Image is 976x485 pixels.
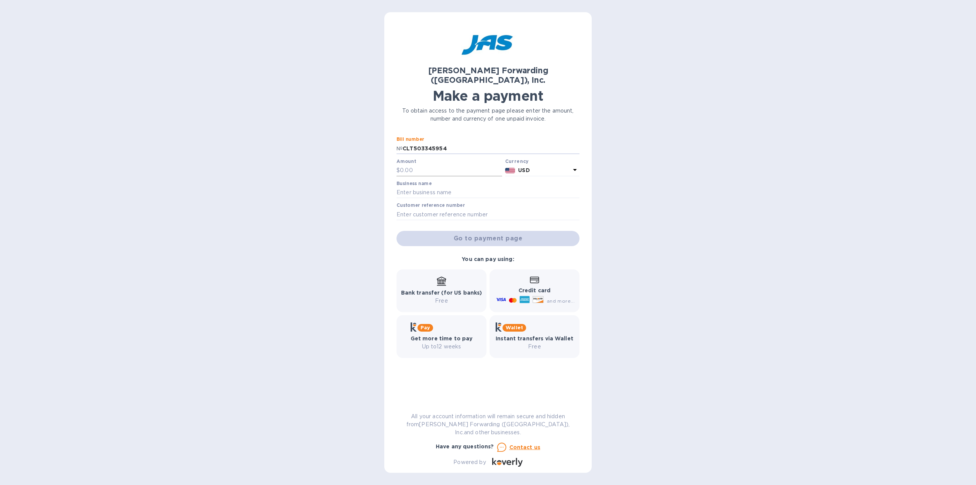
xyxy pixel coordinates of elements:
b: You can pay using: [462,256,514,262]
input: 0.00 [400,165,502,176]
b: Credit card [518,287,551,293]
p: To obtain access to the payment page please enter the amount, number and currency of one unpaid i... [396,107,579,123]
p: Free [401,297,482,305]
b: Have any questions? [436,443,494,450]
b: Get more time to pay [411,335,473,342]
b: Bank transfer (for US banks) [401,290,482,296]
p: $ [396,166,400,174]
p: Powered by [453,458,486,466]
b: USD [518,167,530,173]
span: and more... [547,298,575,304]
label: Business name [396,181,432,186]
u: Contact us [509,444,541,450]
img: USD [505,168,515,173]
label: Bill number [396,137,424,142]
p: All your account information will remain secure and hidden from [PERSON_NAME] Forwarding ([GEOGRA... [396,412,579,437]
b: [PERSON_NAME] Forwarding ([GEOGRAPHIC_DATA]), Inc. [428,66,548,85]
h1: Make a payment [396,88,579,104]
input: Enter business name [396,187,579,198]
label: Amount [396,159,416,164]
b: Wallet [506,325,523,330]
p: Up to 12 weeks [411,343,473,351]
p: № [396,145,403,153]
label: Customer reference number [396,203,465,208]
p: Free [496,343,573,351]
input: Enter customer reference number [396,209,579,220]
b: Instant transfers via Wallet [496,335,573,342]
input: Enter bill number [403,143,579,154]
b: Currency [505,158,529,164]
b: Pay [421,325,430,330]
